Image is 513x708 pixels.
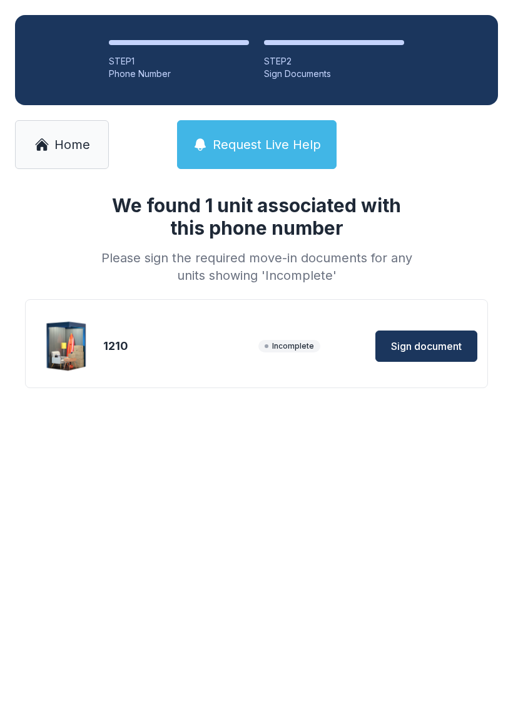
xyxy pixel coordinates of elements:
span: Request Live Help [213,136,321,153]
div: STEP 1 [109,55,249,68]
div: Sign Documents [264,68,404,80]
div: Please sign the required move-in documents for any units showing 'Incomplete' [96,249,417,284]
div: 1210 [103,337,253,355]
h1: We found 1 unit associated with this phone number [96,194,417,239]
div: STEP 2 [264,55,404,68]
span: Sign document [391,339,462,354]
div: Phone Number [109,68,249,80]
span: Incomplete [258,340,320,352]
span: Home [54,136,90,153]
